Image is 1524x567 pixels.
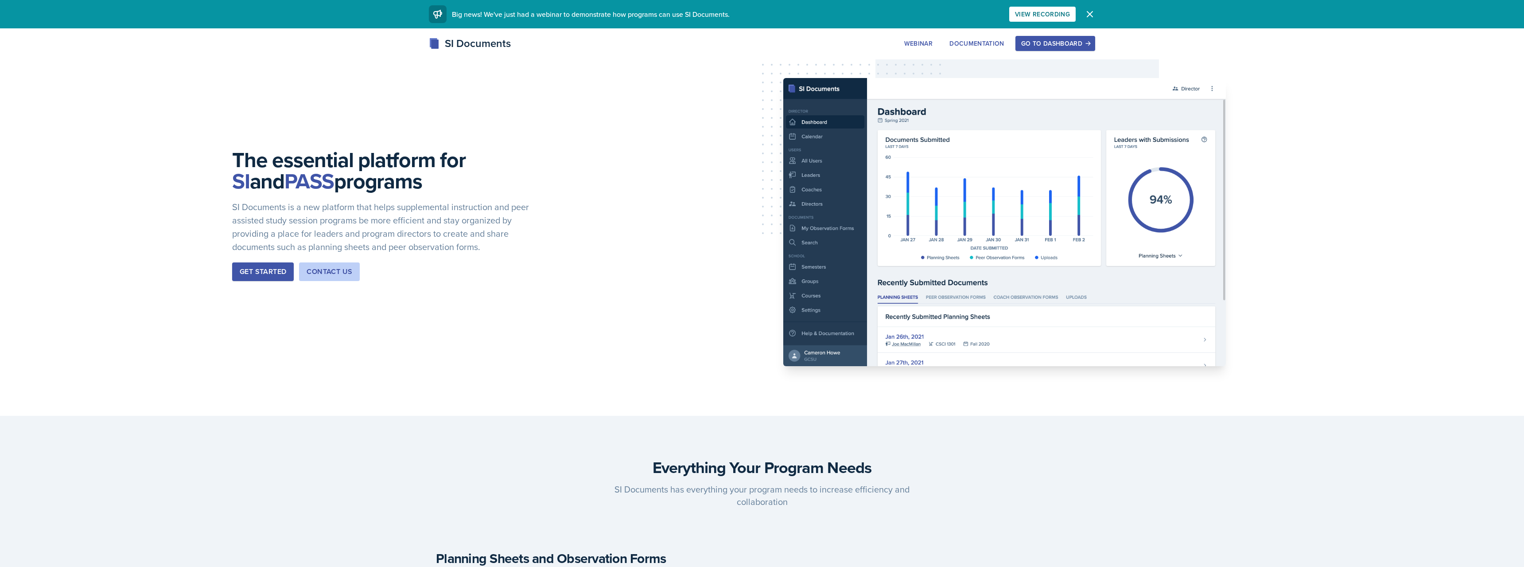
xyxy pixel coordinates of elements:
[307,266,352,277] div: Contact Us
[898,36,938,51] button: Webinar
[429,35,511,51] div: SI Documents
[1015,11,1070,18] div: View Recording
[232,262,294,281] button: Get Started
[904,40,933,47] div: Webinar
[592,483,932,508] p: SI Documents has everything your program needs to increase efficiency and collaboration
[299,262,360,281] button: Contact Us
[436,458,1088,476] h3: Everything Your Program Needs
[949,40,1004,47] div: Documentation
[1015,36,1095,51] button: Go to Dashboard
[1021,40,1089,47] div: Go to Dashboard
[1009,7,1076,22] button: View Recording
[240,266,286,277] div: Get Started
[944,36,1010,51] button: Documentation
[452,9,730,19] span: Big news! We've just had a webinar to demonstrate how programs can use SI Documents.
[436,551,755,567] h4: Planning Sheets and Observation Forms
